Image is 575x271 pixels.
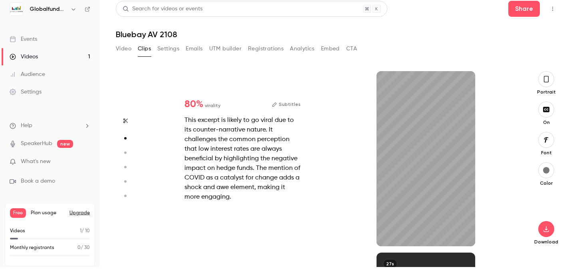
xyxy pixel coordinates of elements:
[533,119,559,126] p: On
[290,42,315,55] button: Analytics
[10,3,23,16] img: Globalfundmedia
[10,88,42,96] div: Settings
[10,227,25,235] p: Videos
[205,102,220,109] span: virality
[10,70,45,78] div: Audience
[21,157,51,166] span: What's new
[533,180,559,186] p: Color
[508,1,540,17] button: Share
[77,245,81,250] span: 0
[31,210,65,216] span: Plan usage
[81,158,90,165] iframe: Noticeable Trigger
[116,42,131,55] button: Video
[321,42,340,55] button: Embed
[157,42,179,55] button: Settings
[186,42,202,55] button: Emails
[77,244,90,251] p: / 30
[116,30,559,39] h1: Bluebay AV 2108
[10,122,90,130] li: help-dropdown-opener
[57,140,73,148] span: new
[21,122,32,130] span: Help
[80,229,81,233] span: 1
[184,100,203,109] span: 80 %
[123,5,202,13] div: Search for videos or events
[533,89,559,95] p: Portrait
[184,116,301,202] div: This excerpt is likely to go viral due to its counter-narrative nature. It challenges the common ...
[209,42,242,55] button: UTM builder
[30,5,67,13] h6: Globalfundmedia
[138,42,151,55] button: Clips
[80,227,90,235] p: / 10
[10,35,37,43] div: Events
[346,42,357,55] button: CTA
[21,139,52,148] a: SpeakerHub
[533,239,559,245] p: Download
[10,53,38,61] div: Videos
[10,244,54,251] p: Monthly registrants
[69,210,90,216] button: Upgrade
[248,42,284,55] button: Registrations
[272,100,301,109] button: Subtitles
[546,2,559,15] button: Top Bar Actions
[21,177,55,185] span: Book a demo
[533,149,559,156] p: Font
[10,208,26,218] span: Free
